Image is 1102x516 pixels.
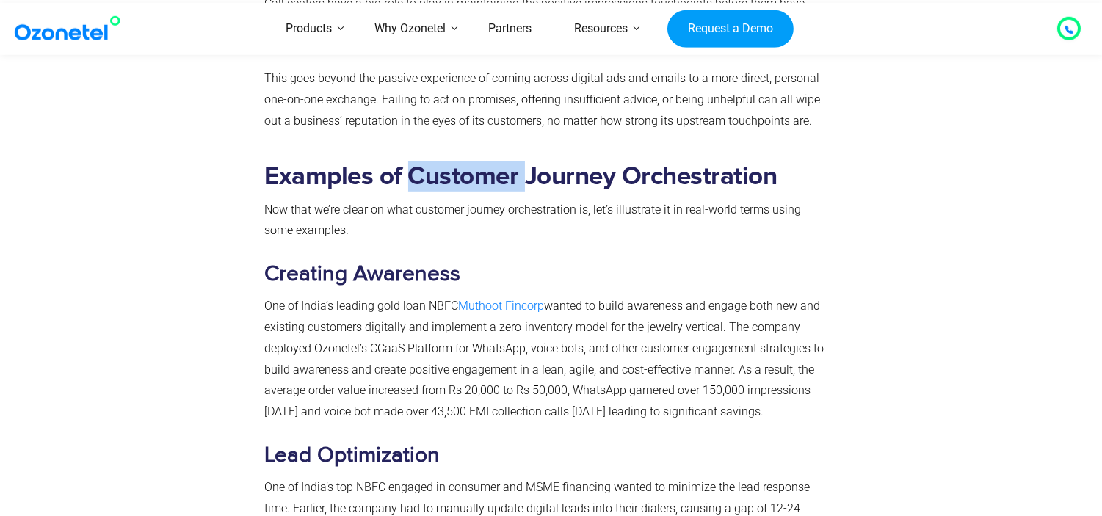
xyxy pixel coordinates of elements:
a: Partners [467,3,553,55]
a: Why Ozonetel [353,3,467,55]
span: This goes beyond the passive experience of coming across digital ads and emails to a more direct,... [265,71,821,128]
a: Request a Demo [667,10,793,48]
a: Muthoot Fincorp [459,299,545,313]
a: Products [264,3,353,55]
span: Now that we’re clear on what customer journey orchestration is, let’s illustrate it in real-world... [265,203,802,238]
span: wanted to build awareness and engage both new and existing customers digitally and implement a ze... [265,299,824,418]
a: Resources [553,3,649,55]
b: Creating Awareness [265,261,461,287]
b: Examples of Customer Journey Orchestration [265,164,777,189]
b: Lead Optimization [265,442,441,468]
span: One of India’s leading gold loan NBFC [265,299,459,313]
